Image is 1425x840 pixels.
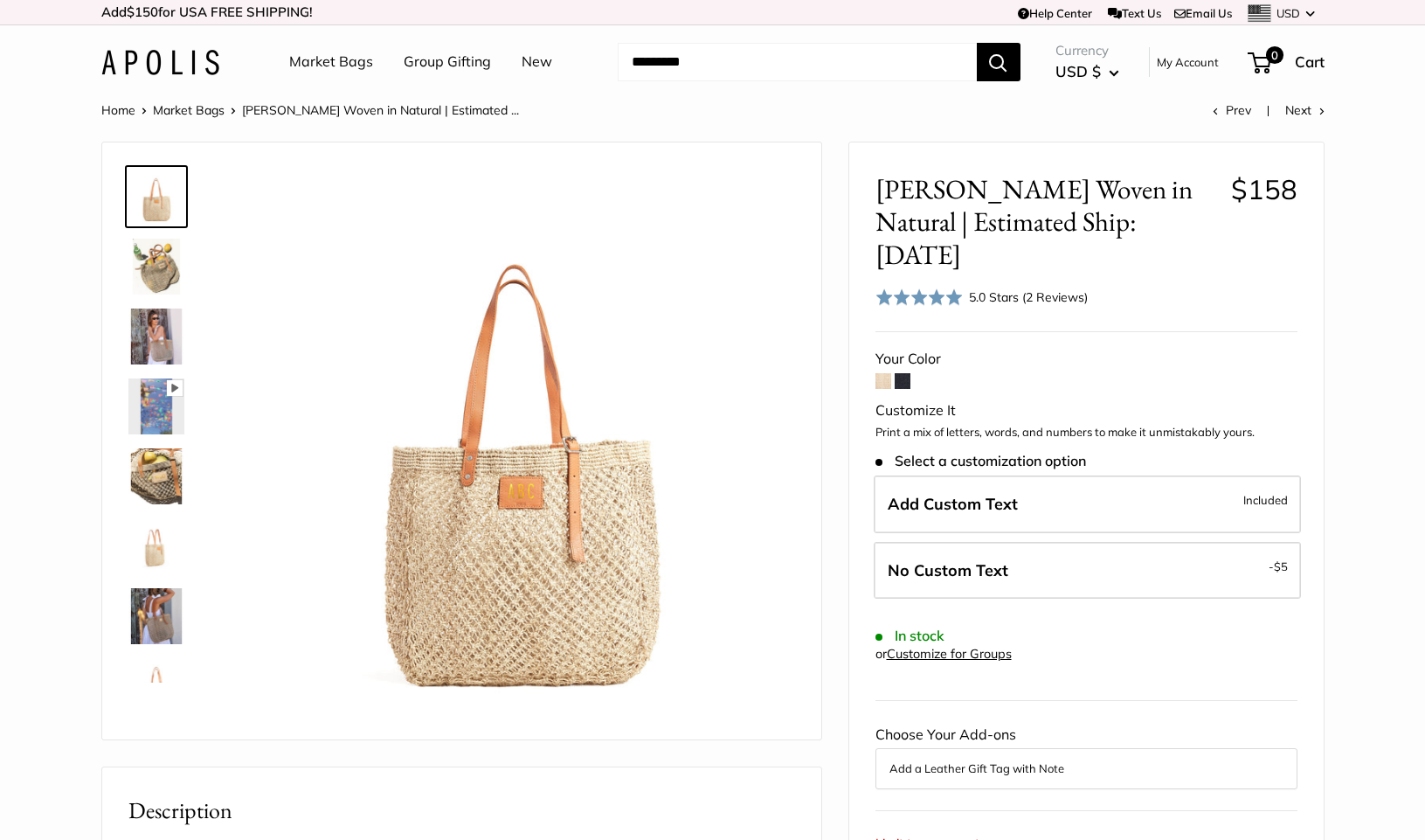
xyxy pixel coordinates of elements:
[889,758,1283,779] button: Add a Leather Gift Tag with Note
[618,43,977,81] input: Search...
[125,515,188,578] a: Mercado Woven in Natural | Estimated Ship: Oct. 12th
[1276,6,1300,20] span: USD
[1274,559,1288,573] span: $5
[1174,6,1232,20] a: Email Us
[242,169,795,722] img: Mercado Woven in Natural | Estimated Ship: Oct. 12th
[874,542,1301,600] label: Leave Blank
[1157,52,1219,73] a: My Account
[128,309,184,364] img: Mercado Woven in Natural | Estimated Ship: Oct. 12th
[875,398,1297,424] div: Customize It
[875,642,1012,666] div: or
[125,445,188,508] a: Mercado Woven in Natural | Estimated Ship: Oct. 12th
[1213,102,1251,118] a: Prev
[887,646,1012,662] a: Customize for Groups
[128,588,184,644] img: Mercado Woven in Natural | Estimated Ship: Oct. 12th
[1249,48,1325,76] a: 0 Cart
[1055,58,1119,86] button: USD $
[1295,52,1325,71] span: Cart
[128,658,184,714] img: Mercado Woven in Natural | Estimated Ship: Oct. 12th
[977,43,1020,81] button: Search
[875,173,1218,271] span: [PERSON_NAME] Woven in Natural | Estimated Ship: [DATE]
[289,49,373,75] a: Market Bags
[125,305,188,368] a: Mercado Woven in Natural | Estimated Ship: Oct. 12th
[1269,556,1288,577] span: -
[404,49,491,75] a: Group Gifting
[153,102,225,118] a: Market Bags
[1055,38,1119,63] span: Currency
[125,655,188,718] a: Mercado Woven in Natural | Estimated Ship: Oct. 12th
[101,102,135,118] a: Home
[874,476,1301,533] label: Add Custom Text
[101,50,219,75] img: Apolis
[125,375,188,438] a: Mercado Woven in Natural | Estimated Ship: Oct. 12th
[875,346,1297,372] div: Your Color
[888,494,1018,514] span: Add Custom Text
[128,448,184,504] img: Mercado Woven in Natural | Estimated Ship: Oct. 12th
[128,239,184,295] img: Mercado Woven in Natural | Estimated Ship: Oct. 12th
[128,794,795,828] h2: Description
[522,49,552,75] a: New
[875,722,1297,788] div: Choose Your Add-ons
[125,165,188,228] a: Mercado Woven in Natural | Estimated Ship: Oct. 12th
[125,235,188,298] a: Mercado Woven in Natural | Estimated Ship: Oct. 12th
[1018,6,1092,20] a: Help Center
[1243,489,1288,510] span: Included
[875,284,1089,309] div: 5.0 Stars (2 Reviews)
[127,3,158,20] span: $150
[128,169,184,225] img: Mercado Woven in Natural | Estimated Ship: Oct. 12th
[1231,172,1297,206] span: $158
[1055,62,1101,80] span: USD $
[875,424,1297,441] p: Print a mix of letters, words, and numbers to make it unmistakably yours.
[1265,46,1283,64] span: 0
[875,628,944,644] span: In stock
[1108,6,1161,20] a: Text Us
[128,378,184,434] img: Mercado Woven in Natural | Estimated Ship: Oct. 12th
[242,102,519,118] span: [PERSON_NAME] Woven in Natural | Estimated ...
[969,288,1088,307] div: 5.0 Stars (2 Reviews)
[101,99,519,121] nav: Breadcrumb
[1285,102,1325,118] a: Next
[128,518,184,574] img: Mercado Woven in Natural | Estimated Ship: Oct. 12th
[875,453,1086,469] span: Select a customization option
[125,585,188,648] a: Mercado Woven in Natural | Estimated Ship: Oct. 12th
[888,560,1008,580] span: No Custom Text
